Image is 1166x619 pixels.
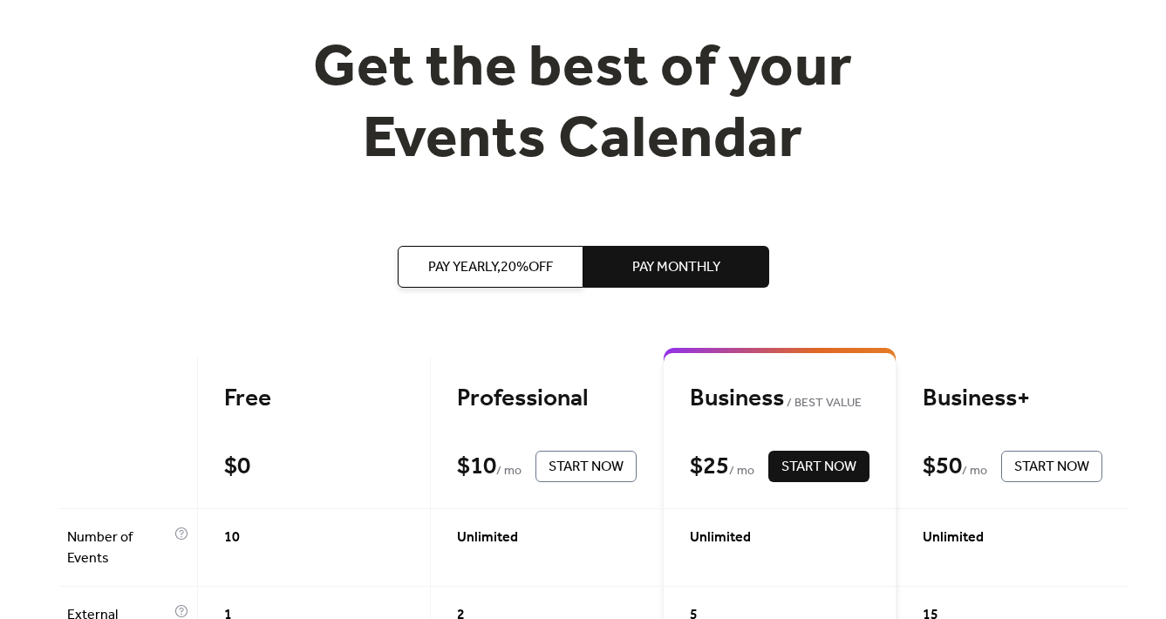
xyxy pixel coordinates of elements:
[729,461,754,482] span: / mo
[781,457,856,478] span: Start Now
[224,527,240,548] span: 10
[398,246,583,288] button: Pay Yearly,20%off
[1001,451,1102,482] button: Start Now
[583,246,769,288] button: Pay Monthly
[923,527,984,548] span: Unlimited
[496,461,522,482] span: / mo
[549,457,624,478] span: Start Now
[224,384,404,414] div: Free
[457,527,518,548] span: Unlimited
[923,452,962,482] div: $ 50
[1014,457,1089,478] span: Start Now
[690,452,729,482] div: $ 25
[690,527,751,548] span: Unlimited
[67,527,170,569] span: Number of Events
[457,384,637,414] div: Professional
[923,384,1102,414] div: Business+
[428,257,553,278] span: Pay Yearly, 20% off
[784,393,862,414] span: BEST VALUE
[535,451,637,482] button: Start Now
[632,257,720,278] span: Pay Monthly
[690,384,869,414] div: Business
[962,461,987,482] span: / mo
[457,452,496,482] div: $ 10
[768,451,869,482] button: Start Now
[224,452,250,482] div: $ 0
[249,34,918,176] h1: Get the best of your Events Calendar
